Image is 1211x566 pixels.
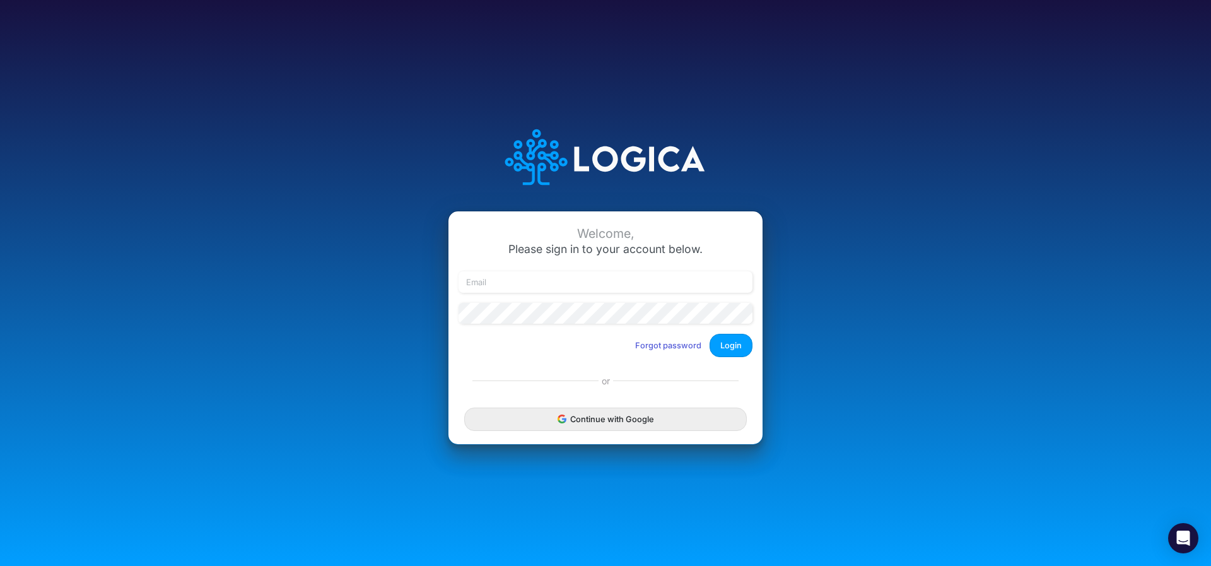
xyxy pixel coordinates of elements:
[508,242,703,256] span: Please sign in to your account below.
[710,334,752,357] button: Login
[459,271,752,293] input: Email
[1168,523,1198,553] div: Open Intercom Messenger
[627,335,710,356] button: Forgot password
[459,227,752,241] div: Welcome,
[464,408,747,431] button: Continue with Google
